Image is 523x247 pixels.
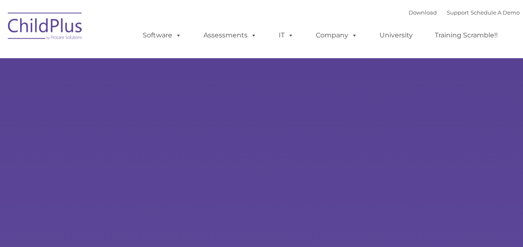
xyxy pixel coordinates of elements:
[371,27,421,44] a: University
[447,9,469,16] a: Support
[471,9,520,16] a: Schedule A Demo
[409,9,437,16] a: Download
[307,27,366,44] a: Company
[409,9,520,16] font: |
[4,7,87,48] img: ChildPlus by Procare Solutions
[270,27,302,44] a: IT
[195,27,265,44] a: Assessments
[426,27,506,44] a: Training Scramble!!
[134,27,190,44] a: Software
